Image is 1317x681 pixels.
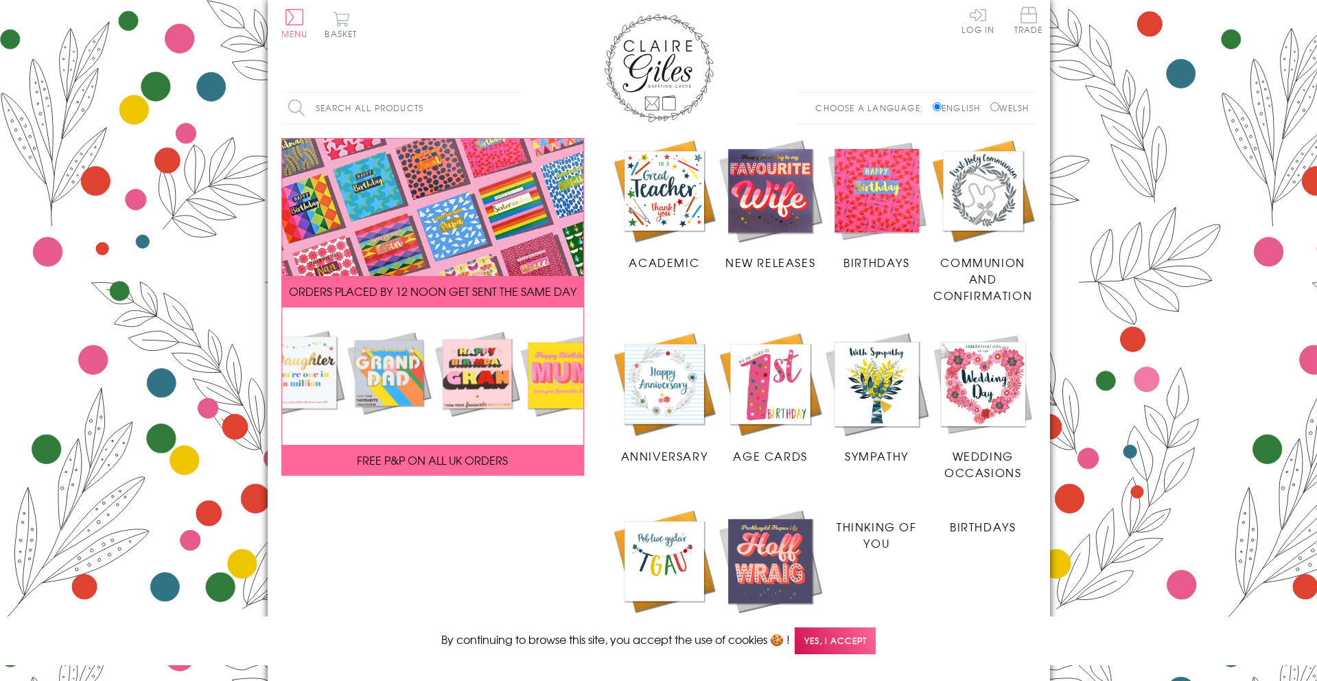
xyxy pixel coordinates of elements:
a: Age Cards [717,331,824,464]
span: Academic [629,254,699,270]
span: Anniversary [621,448,708,464]
span: Sympathy [845,448,909,464]
label: Welsh [990,102,1029,114]
span: ORDERS PLACED BY 12 NOON GET SENT THE SAME DAY [289,283,576,299]
img: Claire Giles Greetings Cards [604,14,714,122]
a: Birthdays [930,508,1036,535]
a: Academic [611,508,718,641]
span: Yes, I accept [795,627,876,654]
a: Trade [1014,7,1043,36]
a: New Releases [717,138,824,271]
a: Thinking of You [824,508,930,551]
span: FREE P&P ON ALL UK ORDERS [357,452,508,468]
label: English [933,102,987,114]
span: Wedding Occasions [944,448,1021,481]
a: Log In [961,7,994,34]
span: Age Cards [733,448,807,464]
span: Communion and Confirmation [933,254,1032,303]
input: Welsh [990,102,999,111]
a: Academic [611,138,718,271]
p: Choose a language: [815,102,930,114]
span: Menu [281,27,308,40]
a: Communion and Confirmation [930,138,1036,304]
span: New Releases [725,254,815,270]
input: Search [508,93,522,124]
span: Birthdays [950,518,1016,535]
a: Birthdays [824,138,930,271]
span: Trade [1014,7,1043,34]
a: Sympathy [824,331,930,464]
a: Wedding Occasions [930,331,1036,481]
input: Search all products [281,93,522,124]
input: English [933,102,942,111]
a: Anniversary [611,331,718,464]
button: Basket [323,11,360,38]
button: Menu [281,9,308,38]
span: Birthdays [843,254,909,270]
a: New Releases [717,508,824,641]
span: Thinking of You [837,518,917,551]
